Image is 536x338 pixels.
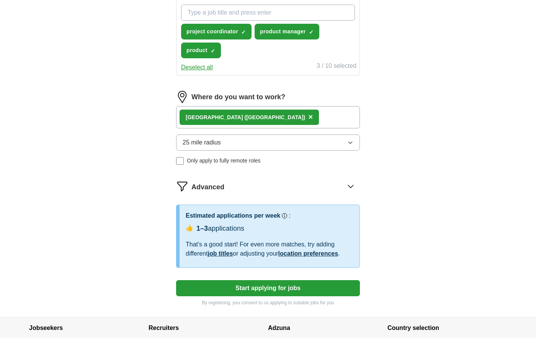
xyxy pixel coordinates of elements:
[186,211,280,220] h3: Estimated applications per week
[176,91,188,103] img: location.png
[255,24,319,39] button: product manager✓
[308,113,313,121] span: ×
[181,43,221,58] button: product✓
[191,182,224,192] span: Advanced
[183,138,221,147] span: 25 mile radius
[308,112,313,123] button: ×
[260,28,306,36] span: product manager
[176,280,360,296] button: Start applying for jobs
[208,250,233,257] a: job titles
[241,29,246,35] span: ✓
[181,5,355,21] input: Type a job title and press enter
[176,299,360,306] p: By registering, you consent to us applying to suitable jobs for you
[176,135,360,151] button: 25 mile radius
[186,46,208,54] span: product
[196,225,208,232] span: 1–3
[278,250,338,257] a: location preferences
[186,240,353,258] div: That's a good start! For even more matches, try adding different or adjusting your .
[317,61,356,72] div: 3 / 10 selected
[186,28,238,36] span: project coordinator
[309,29,314,35] span: ✓
[211,48,215,54] span: ✓
[186,223,193,233] span: 👍
[176,180,188,192] img: filter
[181,63,213,72] button: Deselect all
[289,211,290,220] h3: :
[191,92,285,102] label: Where do you want to work?
[186,114,243,120] strong: [GEOGRAPHIC_DATA]
[187,157,260,165] span: Only apply to fully remote roles
[196,223,244,234] div: applications
[181,24,252,39] button: project coordinator✓
[176,157,184,165] input: Only apply to fully remote roles
[244,114,305,120] span: ([GEOGRAPHIC_DATA])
